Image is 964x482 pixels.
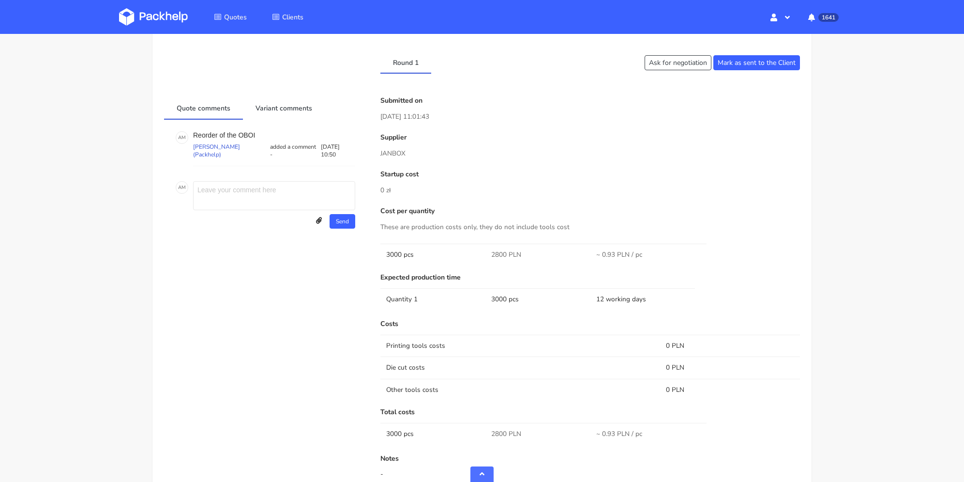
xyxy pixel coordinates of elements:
p: Cost per quantity [380,207,800,215]
span: M [181,181,186,194]
p: Expected production time [380,274,800,281]
p: These are production costs only, they do not include tools cost [380,222,800,233]
td: 3000 pcs [380,423,485,445]
div: - [380,469,800,479]
p: added a comment - [268,143,321,158]
p: [PERSON_NAME] (Packhelp) [193,143,268,158]
td: Quantity 1 [380,288,485,310]
button: Ask for negotiation [645,55,711,70]
span: Clients [282,13,303,22]
span: A [178,131,181,144]
button: 1641 [800,8,845,26]
a: Variant comments [243,97,325,118]
td: 0 PLN [660,335,800,357]
a: Clients [260,8,315,26]
span: A [178,181,181,194]
span: ~ 0.93 PLN / pc [596,250,642,260]
span: M [181,131,186,144]
span: 1641 [818,13,839,22]
p: Total costs [380,408,800,416]
p: Submitted on [380,97,800,105]
td: 0 PLN [660,379,800,401]
p: Startup cost [380,171,800,178]
a: Round 1 [380,51,431,73]
a: Quotes [202,8,258,26]
p: Notes [380,455,800,463]
p: 0 zł [380,185,800,196]
span: Quotes [224,13,247,22]
td: 3000 pcs [380,244,485,265]
span: 2800 PLN [491,250,521,260]
td: 3000 pcs [485,288,590,310]
img: Dashboard [119,8,188,26]
span: 2800 PLN [491,429,521,439]
td: 12 working days [590,288,695,310]
td: 0 PLN [660,357,800,378]
p: JANBOX [380,148,800,159]
p: [DATE] 10:50 [321,143,356,158]
td: Printing tools costs [380,335,660,357]
p: Costs [380,320,800,328]
button: Send [330,214,355,229]
span: ~ 0.93 PLN / pc [596,429,642,439]
p: Supplier [380,134,800,141]
p: Reorder of the OBOI [193,131,355,139]
td: Other tools costs [380,379,660,401]
a: Quote comments [164,97,243,118]
button: Mark as sent to the Client [713,55,800,70]
td: Die cut costs [380,357,660,378]
p: [DATE] 11:01:43 [380,111,800,122]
